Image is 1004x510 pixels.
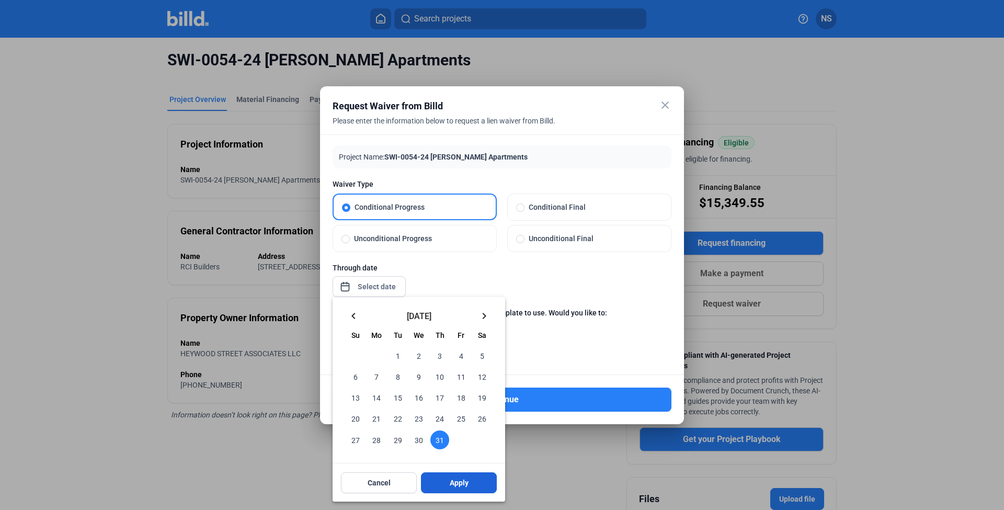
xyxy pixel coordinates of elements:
span: 5 [473,346,492,365]
span: 24 [430,409,449,428]
span: 29 [389,430,407,449]
span: Sa [478,331,486,339]
span: Su [351,331,360,339]
button: July 23, 2025 [408,408,429,429]
span: We [414,331,424,339]
span: 21 [367,409,386,428]
button: July 2, 2025 [408,345,429,366]
span: 31 [430,430,449,449]
button: July 19, 2025 [472,387,493,408]
span: 12 [473,367,492,386]
button: July 29, 2025 [387,429,408,450]
span: 22 [389,409,407,428]
button: July 3, 2025 [429,345,450,366]
span: 25 [451,409,470,428]
span: 11 [451,367,470,386]
button: July 7, 2025 [366,366,387,387]
span: 26 [473,409,492,428]
button: July 14, 2025 [366,387,387,408]
span: 20 [346,409,365,428]
span: 10 [430,367,449,386]
span: 1 [389,346,407,365]
button: July 31, 2025 [429,429,450,450]
button: July 30, 2025 [408,429,429,450]
button: July 9, 2025 [408,366,429,387]
span: 27 [346,430,365,449]
button: July 4, 2025 [450,345,471,366]
button: July 15, 2025 [387,387,408,408]
span: Fr [458,331,464,339]
span: Tu [394,331,402,339]
span: [DATE] [364,311,474,320]
button: July 25, 2025 [450,408,471,429]
button: July 17, 2025 [429,387,450,408]
span: 19 [473,388,492,407]
button: July 21, 2025 [366,408,387,429]
mat-icon: keyboard_arrow_left [347,310,360,322]
span: 8 [389,367,407,386]
button: July 16, 2025 [408,387,429,408]
span: Th [436,331,444,339]
span: 30 [409,430,428,449]
button: July 8, 2025 [387,366,408,387]
button: July 10, 2025 [429,366,450,387]
span: 23 [409,409,428,428]
button: July 5, 2025 [472,345,493,366]
span: 6 [346,367,365,386]
span: 13 [346,388,365,407]
button: July 12, 2025 [472,366,493,387]
span: 16 [409,388,428,407]
button: July 26, 2025 [472,408,493,429]
span: 3 [430,346,449,365]
button: Cancel [341,472,417,493]
button: July 20, 2025 [345,408,366,429]
span: 15 [389,388,407,407]
button: July 24, 2025 [429,408,450,429]
span: 17 [430,388,449,407]
span: Apply [450,478,469,488]
button: July 13, 2025 [345,387,366,408]
mat-icon: keyboard_arrow_right [478,310,490,322]
span: Mo [371,331,382,339]
span: 28 [367,430,386,449]
span: Cancel [368,478,391,488]
button: July 11, 2025 [450,366,471,387]
span: 18 [451,388,470,407]
button: July 27, 2025 [345,429,366,450]
span: 7 [367,367,386,386]
button: July 22, 2025 [387,408,408,429]
button: July 6, 2025 [345,366,366,387]
span: 4 [451,346,470,365]
span: 2 [409,346,428,365]
button: Apply [421,472,497,493]
button: July 28, 2025 [366,429,387,450]
button: July 18, 2025 [450,387,471,408]
span: 9 [409,367,428,386]
span: 14 [367,388,386,407]
button: July 1, 2025 [387,345,408,366]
